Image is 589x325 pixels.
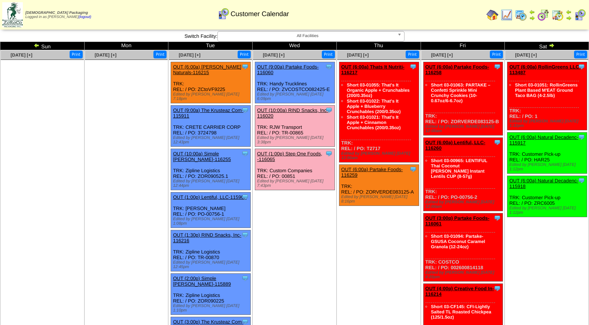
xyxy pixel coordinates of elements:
div: Edited by [PERSON_NAME] [DATE] 12:00am [425,124,503,133]
td: Sun [0,42,85,50]
div: Edited by [PERSON_NAME] [DATE] 1:10pm [173,304,250,313]
a: OUT (2:00p) Simple [PERSON_NAME]-115889 [173,276,231,287]
div: Edited by [PERSON_NAME] [DATE] 12:00am [425,200,503,209]
div: TRK: Zipline Logistics REL: / PO: ZOR090525.1 [171,149,251,190]
div: Edited by [PERSON_NAME] [DATE] 4:20pm [425,270,503,279]
span: All Facilities [221,31,394,40]
div: TRK: REL: / PO: T2717 [339,62,419,162]
img: home.gif [486,9,498,21]
img: Tooltip [241,63,249,70]
div: TRK: REL: / PO: ZCtoVF9225 [171,62,251,103]
span: [DATE] [+] [263,52,284,58]
a: Short 03-01063: PARTAKE – Confetti Sprinkle Mini Crunchy Cookies (10-0.67oz/6-6.7oz) [431,82,491,103]
td: Tue [168,42,253,50]
a: OUT (1:00p) Step One Foods, -116065 [257,151,322,162]
span: [DEMOGRAPHIC_DATA] Packaging [25,11,88,15]
div: Edited by [PERSON_NAME] [DATE] 12:44pm [173,179,250,188]
span: [DATE] [+] [431,52,453,58]
div: Edited by [PERSON_NAME] [DATE] 1:12pm [509,119,587,128]
a: (logout) [79,15,91,19]
img: Tooltip [494,285,501,292]
img: Tooltip [241,106,249,114]
span: [DATE] [+] [10,52,32,58]
a: Short 03-01021: That's It Apple + Cinnamon Crunchables (200/0.35oz) [347,115,401,130]
div: TRK: REL: / PO: 1 [507,62,587,130]
a: OUT (6:00a) RollinGreens LLC-113487 [509,64,581,75]
div: Edited by [PERSON_NAME] [DATE] 8:16pm [341,195,419,204]
img: Tooltip [241,150,249,157]
img: arrowright.gif [549,42,555,48]
a: OUT (6:00a) Lentiful, LLC-116260 [425,140,485,151]
div: TRK: REL: / PO: PO-00756-2 [423,138,503,211]
button: Print [70,51,83,58]
div: Edited by [PERSON_NAME] [DATE] 12:45pm [173,260,250,269]
div: TRK: Customer Pick-up REL: / PO: ZRC6005 [507,176,587,217]
a: OUT (4:00p) Creative Food In-116214 [425,286,494,297]
a: OUT (6:00a) Natural Decadenc-115917 [509,134,578,146]
div: Edited by [PERSON_NAME] [DATE] 12:43pm [173,136,250,145]
div: TRK: REL: / PO: ZORVERDE083125-A [339,165,419,206]
div: Edited by [PERSON_NAME] [DATE] 7:18pm [173,92,250,101]
img: arrowright.gif [529,15,535,21]
div: Edited by [PERSON_NAME] [DATE] 1:12pm [509,206,587,215]
span: Logged in as [PERSON_NAME] [25,11,91,19]
div: TRK: RJW Transport REL: / PO: TR-00865 [255,106,335,147]
img: calendarinout.gif [552,9,564,21]
img: Tooltip [409,165,417,173]
button: Print [406,51,419,58]
a: OUT (6:00a) Thats It Nutriti-116217 [341,64,405,75]
div: TRK: Custom Companies REL: / PO: 00851 [255,149,335,190]
img: arrowleft.gif [529,9,535,15]
div: Edited by [PERSON_NAME] [DATE] 12:00am [341,151,419,160]
img: Tooltip [241,193,249,201]
div: TRK: Zipline Logistics REL: / PO: ZOR090225 [171,274,251,315]
a: Short 03-01051: RollinGreens Plant Based M'EAT Ground Taco BAG (4-2.5lb) [515,82,577,98]
td: Sat [505,42,589,50]
td: Fri [421,42,505,50]
div: Edited by [PERSON_NAME] [DATE] 3:38pm [257,136,335,145]
div: Edited by [PERSON_NAME] [DATE] 1:08pm [173,217,250,226]
img: Tooltip [241,274,249,282]
img: Tooltip [494,63,501,70]
img: Tooltip [494,214,501,222]
div: TRK: Zipline Logistics REL: / PO: TR-00870 [171,230,251,271]
a: OUT (9:00a) The Krusteaz Com-115911 [173,107,243,119]
a: OUT (10:00a) Simple [PERSON_NAME]-116255 [173,151,231,162]
div: Edited by [PERSON_NAME] [DATE] 7:43pm [257,179,335,188]
button: Print [238,51,251,58]
a: [DATE] [+] [95,52,116,58]
img: Tooltip [241,231,249,239]
a: [DATE] [+] [515,52,537,58]
img: Tooltip [325,106,333,114]
a: [DATE] [+] [347,52,369,58]
img: Tooltip [578,133,585,141]
img: Tooltip [578,63,585,70]
a: OUT (1:30p) RIND Snacks, Inc-116216 [173,232,241,243]
img: line_graph.gif [501,9,513,21]
td: Mon [84,42,168,50]
a: OUT (1:00p) Lentiful, LLC-115903 [173,194,246,200]
div: TRK: Handy Trucklines REL: / PO: ZVCOSTCO082425-E [255,62,335,103]
img: Tooltip [325,63,333,70]
a: OUT (10:00a) RIND Snacks, Inc-116020 [257,107,328,119]
img: arrowright.gif [566,15,572,21]
img: calendarprod.gif [515,9,527,21]
a: OUT (3:00p) Partake Foods-116061 [425,215,489,227]
a: OUT (9:00a) Partake Foods-116060 [257,64,319,75]
img: arrowleft.gif [34,42,40,48]
a: OUT (6:00a) [PERSON_NAME] Naturals-116215 [173,64,241,75]
td: Thu [336,42,421,50]
div: TRK: CRETE CARRIER CORP REL: / PO: 3724798 [171,106,251,147]
a: OUT (6:00a) Natural Decadenc-115918 [509,178,578,189]
div: Edited by [PERSON_NAME] [DATE] 6:09pm [257,92,335,101]
span: [DATE] [+] [179,52,201,58]
a: Short 03-01055: That's It Organic Apple + Crunchables (200/0.35oz) [347,82,410,98]
a: Short 03-00965: LENTIFUL Thai Coconut [PERSON_NAME] Instant Lentils CUP (8-57g) [431,158,487,179]
div: TRK: REL: / PO: ZORVERDE083125-B [423,62,503,136]
a: Short 03-CF145: CFI-Lightly Salted TL Roasted Chickpea (125/1.5oz) [431,304,491,320]
img: arrowleft.gif [566,9,572,15]
span: Customer Calendar [231,10,289,18]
